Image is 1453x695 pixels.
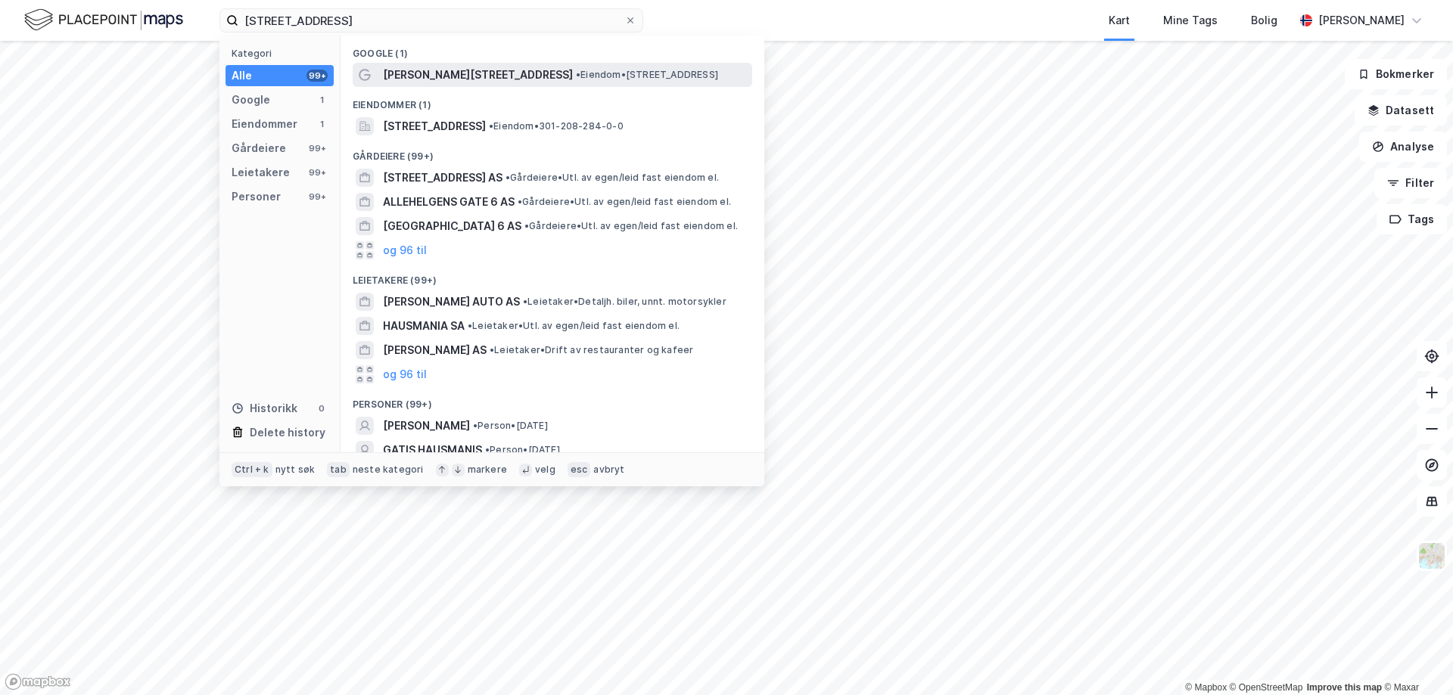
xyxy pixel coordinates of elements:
button: og 96 til [383,241,427,259]
span: • [518,196,522,207]
span: • [485,444,490,455]
div: Leietakere [232,163,290,182]
img: logo.f888ab2527a4732fd821a326f86c7f29.svg [24,7,183,33]
iframe: Chat Widget [1377,622,1453,695]
span: [PERSON_NAME] [383,417,470,435]
div: Personer [232,188,281,206]
div: 0 [316,402,328,414]
div: [PERSON_NAME] [1318,11,1405,29]
button: og 96 til [383,365,427,383]
button: Bokmerker [1345,59,1447,89]
button: Tags [1377,204,1447,234]
div: avbryt [593,464,624,476]
div: Kontrollprogram for chat [1377,622,1453,695]
span: [PERSON_NAME] AS [383,341,487,359]
span: [STREET_ADDRESS] AS [383,169,502,187]
a: Mapbox [1185,682,1227,693]
div: Bolig [1251,11,1277,29]
span: Gårdeiere • Utl. av egen/leid fast eiendom el. [518,196,731,208]
div: Delete history [250,424,325,442]
span: • [576,69,580,80]
a: Improve this map [1307,682,1382,693]
div: Google (1) [341,36,764,63]
button: Analyse [1359,132,1447,162]
span: • [468,320,472,331]
div: 1 [316,118,328,130]
button: Filter [1374,168,1447,198]
span: Leietaker • Drift av restauranter og kafeer [490,344,693,356]
span: Person • [DATE] [473,420,548,432]
span: [PERSON_NAME][STREET_ADDRESS] [383,66,573,84]
span: ALLEHELGENS GATE 6 AS [383,193,515,211]
span: Person • [DATE] [485,444,560,456]
div: Ctrl + k [232,462,272,477]
div: Gårdeiere (99+) [341,138,764,166]
div: Leietakere (99+) [341,262,764,290]
span: HAUSMANIA SA [383,317,465,335]
span: [GEOGRAPHIC_DATA] 6 AS [383,217,521,235]
div: Eiendommer [232,115,297,133]
div: 99+ [306,70,328,82]
span: Leietaker • Utl. av egen/leid fast eiendom el. [468,320,680,332]
span: • [524,220,529,231]
a: OpenStreetMap [1230,682,1303,693]
span: • [489,120,493,132]
div: nytt søk [275,464,316,476]
span: Gårdeiere • Utl. av egen/leid fast eiendom el. [506,172,719,184]
span: Eiendom • 301-208-284-0-0 [489,120,624,132]
span: [STREET_ADDRESS] [383,117,486,135]
div: tab [327,462,350,477]
span: • [506,172,510,183]
div: Gårdeiere [232,139,286,157]
span: • [523,296,527,307]
div: 1 [316,94,328,106]
div: Kart [1109,11,1130,29]
div: Google [232,91,270,109]
div: Historikk [232,399,297,417]
div: 99+ [306,166,328,178]
span: [PERSON_NAME] AUTO AS [383,293,520,311]
div: Personer (99+) [341,386,764,414]
div: markere [468,464,507,476]
input: Søk på adresse, matrikkel, gårdeiere, leietakere eller personer [238,9,624,32]
span: • [490,344,494,355]
div: Mine Tags [1163,11,1218,29]
div: Kategori [232,48,334,59]
div: esc [568,462,591,477]
div: Alle [232,67,252,85]
div: 99+ [306,142,328,154]
button: Datasett [1355,95,1447,126]
span: • [473,420,478,431]
img: Z [1417,541,1446,570]
div: 99+ [306,191,328,203]
span: Leietaker • Detaljh. biler, unnt. motorsykler [523,296,726,308]
span: GATIS HAUSMANIS [383,441,482,459]
span: Gårdeiere • Utl. av egen/leid fast eiendom el. [524,220,738,232]
div: Eiendommer (1) [341,87,764,114]
a: Mapbox homepage [5,673,71,690]
span: Eiendom • [STREET_ADDRESS] [576,69,718,81]
div: velg [535,464,555,476]
div: neste kategori [353,464,424,476]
